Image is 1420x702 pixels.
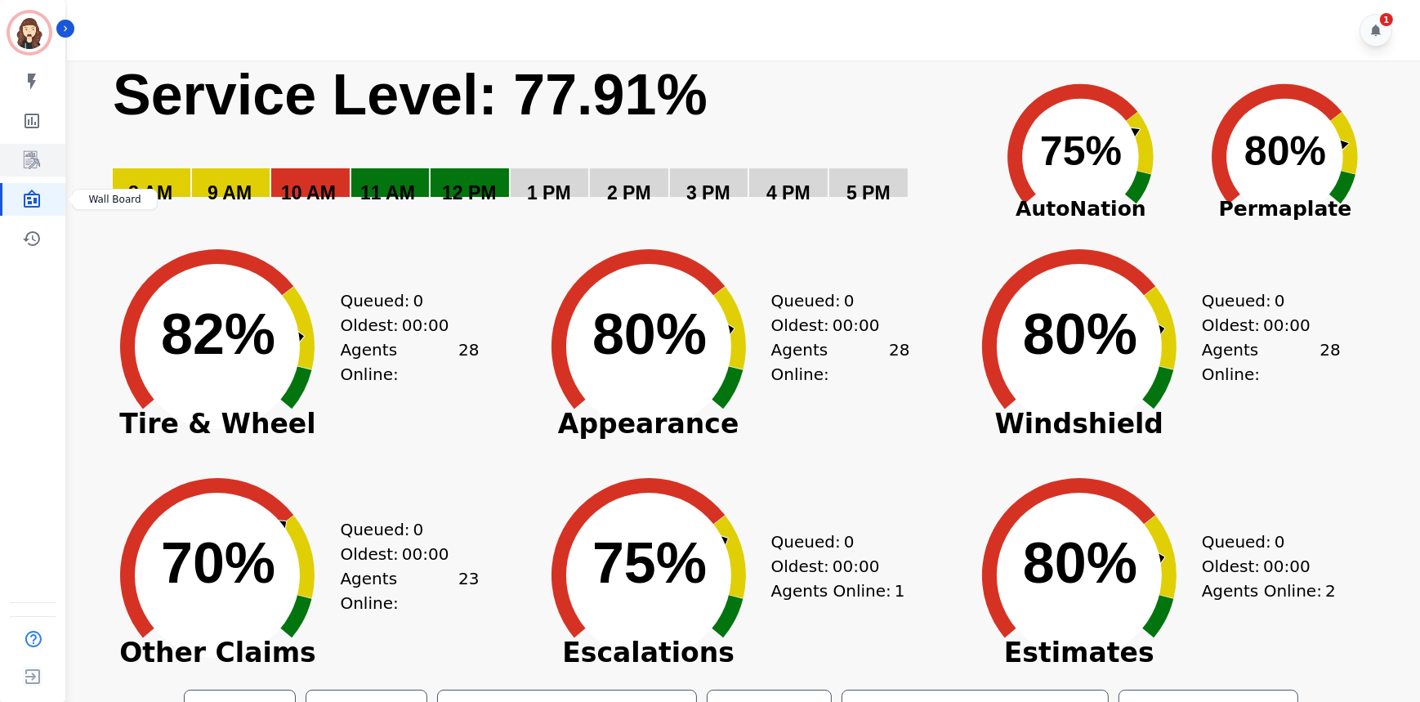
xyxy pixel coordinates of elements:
span: Windshield [957,416,1202,432]
text: 80% [592,302,707,366]
div: Agents Online: [771,579,910,603]
text: 1 PM [527,182,571,203]
div: 1 [1380,13,1393,26]
span: Permaplate [1183,194,1387,225]
text: 80% [1244,128,1326,174]
div: Queued: [771,530,894,554]
span: 00:00 [1263,313,1311,338]
text: 9 AM [208,182,252,203]
span: 00:00 [402,542,449,566]
span: 28 [889,338,909,387]
div: Agents Online: [1202,579,1341,603]
span: 0 [844,530,855,554]
div: Oldest: [340,313,462,338]
span: 2 [1325,579,1336,603]
div: Oldest: [1202,313,1324,338]
span: 0 [844,288,855,313]
text: 3 PM [686,182,730,203]
div: Agents Online: [340,338,479,387]
div: Oldest: [771,554,894,579]
span: 00:00 [833,313,880,338]
text: 70% [161,531,275,595]
text: 11 AM [360,182,415,203]
text: 80% [1023,302,1137,366]
div: Agents Online: [340,566,479,615]
div: Oldest: [1202,554,1324,579]
text: 4 PM [766,182,810,203]
div: Oldest: [771,313,894,338]
span: 23 [458,566,479,615]
span: 28 [1320,338,1340,387]
text: 5 PM [846,182,891,203]
text: 2 PM [607,182,651,203]
div: Queued: [1202,530,1324,554]
div: Queued: [1202,288,1324,313]
text: 12 PM [442,182,496,203]
span: 0 [413,517,424,542]
div: Agents Online: [771,338,910,387]
span: AutoNation [979,194,1183,225]
div: Queued: [771,288,894,313]
span: 00:00 [402,313,449,338]
span: 28 [458,338,479,387]
text: 80% [1023,531,1137,595]
text: 75% [1040,128,1122,174]
span: 00:00 [1263,554,1311,579]
text: 10 AM [281,182,336,203]
span: 0 [413,288,424,313]
span: 1 [895,579,905,603]
span: Tire & Wheel [95,416,340,432]
span: Appearance [526,416,771,432]
svg: Service Level: 0% [111,60,974,228]
div: Queued: [340,288,462,313]
div: Oldest: [340,542,462,566]
text: 8 AM [128,182,172,203]
text: 82% [161,302,275,366]
span: Estimates [957,645,1202,661]
text: Service Level: 77.91% [113,63,708,127]
span: Other Claims [95,645,340,661]
div: Agents Online: [1202,338,1341,387]
text: 75% [592,531,707,595]
span: Escalations [526,645,771,661]
div: Queued: [340,517,462,542]
span: 0 [1275,288,1285,313]
span: 0 [1275,530,1285,554]
span: 00:00 [833,554,880,579]
img: Bordered avatar [10,13,49,52]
